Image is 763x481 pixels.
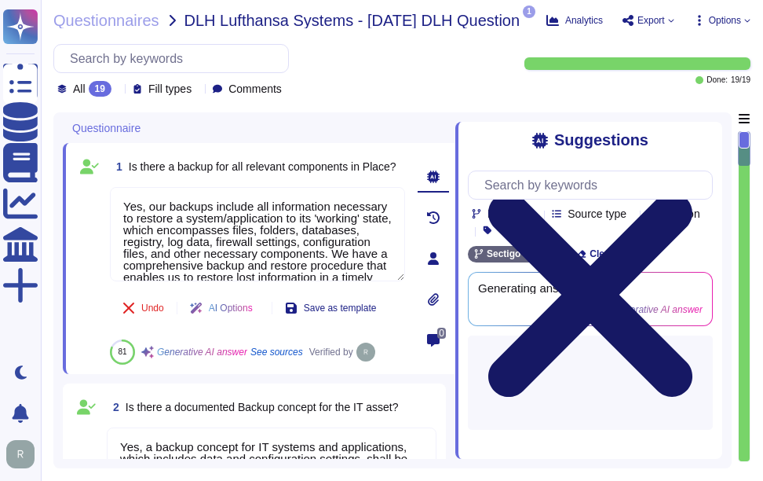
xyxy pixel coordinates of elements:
[89,81,111,97] div: 19
[706,76,728,84] span: Done:
[731,76,750,84] span: 19 / 19
[709,16,741,25] span: Options
[62,45,288,72] input: Search by keywords
[110,187,405,281] textarea: Yes, our backups include all information necessary to restore a system/application to its 'workin...
[476,171,712,199] input: Search by keywords
[157,347,247,357] span: Generative AI answer
[110,292,177,324] button: Undo
[107,402,119,413] span: 2
[6,440,35,468] img: user
[53,13,159,28] span: Questionnaires
[437,328,446,339] span: 0
[304,303,377,313] span: Save as template
[73,83,86,94] span: All
[565,16,603,25] span: Analytics
[228,83,282,94] span: Comments
[184,13,520,28] span: DLH Lufthansa Systems - [DATE] DLH Question
[148,83,192,94] span: Fill types
[309,347,353,357] span: Verified by
[118,347,126,356] span: 81
[637,16,665,25] span: Export
[129,160,396,173] span: Is there a backup for all relevant components in Place?
[272,292,389,324] button: Save as template
[126,401,399,413] span: Is there a documented Backup concept for the IT asset?
[356,343,375,362] img: user
[3,437,46,472] button: user
[250,347,303,357] span: See sources
[107,428,436,476] textarea: Yes, a backup concept for IT systems and applications, which includes data and configuration sett...
[110,161,122,172] span: 1
[209,303,253,313] span: AI Options
[546,14,603,27] button: Analytics
[141,303,164,313] span: Undo
[72,123,141,134] span: Questionnaire
[523,6,535,18] span: 1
